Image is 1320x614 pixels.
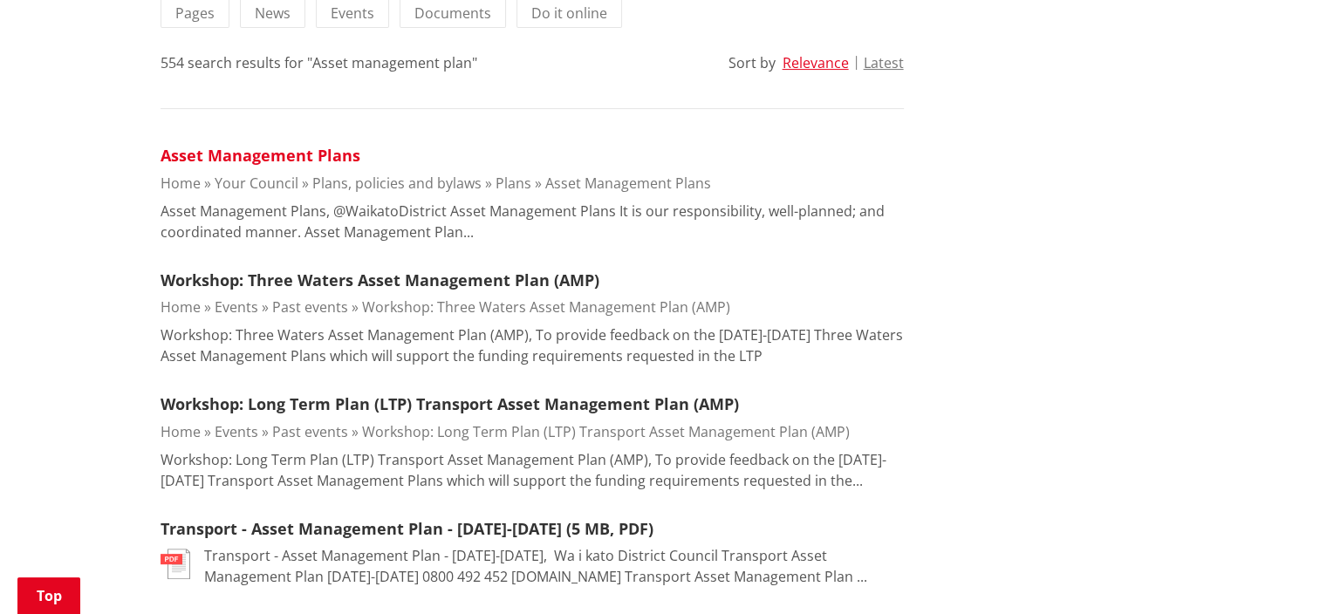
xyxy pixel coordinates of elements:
p: Asset Management Plans, @WaikatoDistrict Asset Management Plans It is our responsibility, well-pl... [161,201,904,242]
a: Workshop: Three Waters Asset Management Plan (AMP) [161,269,599,290]
a: Asset Management Plans [545,174,711,193]
span: Pages [175,3,215,23]
span: Documents [414,3,491,23]
a: Workshop: Three Waters Asset Management Plan (AMP) [362,297,730,317]
a: Your Council [215,174,298,193]
div: 554 search results for "Asset management plan" [161,52,477,73]
button: Relevance [783,55,849,71]
a: Events [215,297,258,317]
a: Transport - Asset Management Plan - [DATE]-[DATE] (5 MB, PDF) [161,518,653,539]
a: Plans [496,174,531,193]
a: Home [161,297,201,317]
a: Events [215,422,258,441]
p: Workshop: Long Term Plan (LTP) Transport Asset Management Plan (AMP), To provide feedback on the ... [161,449,904,491]
img: document-pdf.svg [161,549,190,579]
div: Sort by [728,52,776,73]
button: Latest [864,55,904,71]
span: Do it online [531,3,607,23]
a: Plans, policies and bylaws [312,174,482,193]
a: Home [161,422,201,441]
a: Home [161,174,201,193]
span: Events [331,3,374,23]
a: Workshop: Long Term Plan (LTP) Transport Asset Management Plan (AMP) [362,422,850,441]
a: Workshop: Long Term Plan (LTP) Transport Asset Management Plan (AMP) [161,393,739,414]
a: Top [17,577,80,614]
span: News [255,3,291,23]
a: Past events [272,422,348,441]
p: Workshop: Three Waters Asset Management Plan (AMP), To provide feedback on the [DATE]-[DATE] Thre... [161,324,904,366]
iframe: Messenger Launcher [1240,541,1303,604]
p: Transport - Asset Management Plan - [DATE]-[DATE], ﻿ Wa i kato District Council Transport Asset M... [204,545,904,587]
a: Asset Management Plans [161,145,360,166]
a: Past events [272,297,348,317]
